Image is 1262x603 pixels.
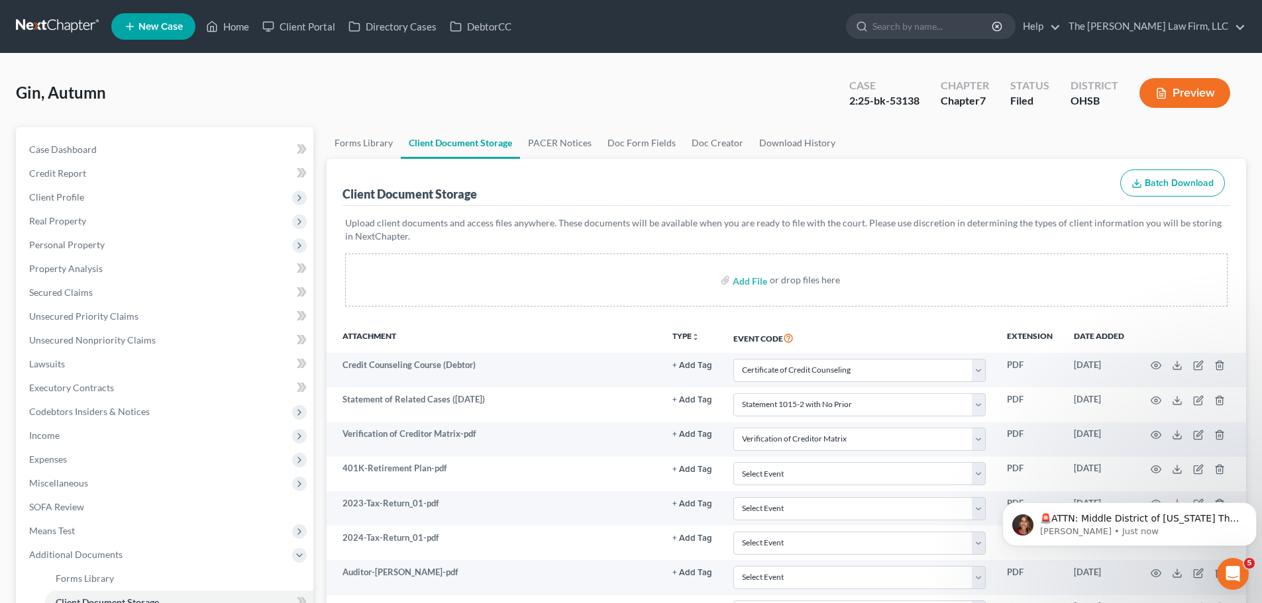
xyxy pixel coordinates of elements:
a: Property Analysis [19,257,313,281]
iframe: Intercom notifications message [997,475,1262,567]
span: 7 [980,94,986,107]
td: PDF [996,353,1063,387]
button: + Add Tag [672,361,712,370]
a: + Add Tag [672,497,712,510]
td: PDF [996,526,1063,560]
span: Income [29,430,60,441]
td: [DATE] [1063,387,1135,422]
a: Doc Creator [684,127,751,159]
a: Home [199,15,256,38]
td: Statement of Related Cases ([DATE]) [327,387,662,422]
td: [DATE] [1063,422,1135,457]
span: Miscellaneous [29,477,88,488]
span: Client Profile [29,191,84,203]
a: Unsecured Nonpriority Claims [19,328,313,352]
a: + Add Tag [672,532,712,544]
div: District [1071,78,1118,93]
a: Lawsuits [19,352,313,376]
span: Credit Report [29,167,86,179]
span: Additional Documents [29,549,123,560]
button: + Add Tag [672,534,712,543]
td: Credit Counseling Course (Debtor) [327,353,662,387]
div: Status [1010,78,1049,93]
a: DebtorCC [443,15,518,38]
td: 2024-Tax-Return_01-pdf [327,526,662,560]
button: Preview [1139,78,1230,108]
a: Download History [751,127,843,159]
span: Property Analysis [29,263,103,274]
a: The [PERSON_NAME] Law Firm, LLC [1062,15,1245,38]
a: Secured Claims [19,281,313,304]
p: Upload client documents and access files anywhere. These documents will be available when you are... [345,216,1228,243]
span: Means Test [29,525,75,536]
div: or drop files here [770,273,840,287]
a: + Add Tag [672,393,712,406]
span: Lawsuits [29,358,65,369]
a: SOFA Review [19,495,313,519]
i: unfold_more [692,333,700,341]
th: Attachment [327,322,662,353]
span: Unsecured Priority Claims [29,310,138,322]
a: Executory Contracts [19,376,313,400]
a: Credit Report [19,162,313,185]
button: + Add Tag [672,500,712,508]
div: Client Document Storage [342,186,477,202]
button: + Add Tag [672,396,712,404]
td: PDF [996,491,1063,526]
td: PDF [996,422,1063,457]
td: Verification of Creditor Matrix-pdf [327,422,662,457]
td: [DATE] [1063,353,1135,387]
button: + Add Tag [672,465,712,474]
div: Case [849,78,920,93]
div: Chapter [941,78,989,93]
button: + Add Tag [672,430,712,439]
a: Unsecured Priority Claims [19,304,313,328]
td: PDF [996,457,1063,491]
span: Expenses [29,453,67,465]
span: Gin, Autumn [16,83,106,102]
th: Date added [1063,322,1135,353]
a: + Add Tag [672,566,712,579]
td: [DATE] [1063,560,1135,594]
td: Auditor-[PERSON_NAME]-pdf [327,560,662,594]
td: PDF [996,387,1063,422]
th: Extension [996,322,1063,353]
button: + Add Tag [672,569,712,577]
button: Batch Download [1120,169,1225,197]
a: Client Document Storage [401,127,520,159]
span: Batch Download [1145,177,1214,189]
span: Real Property [29,215,86,226]
span: Codebtors Insiders & Notices [29,406,150,417]
a: + Add Tag [672,428,712,440]
input: Search by name... [872,14,994,38]
td: 401K-Retirement Plan-pdf [327,457,662,491]
a: PACER Notices [520,127,600,159]
a: Forms Library [45,567,313,590]
span: SOFA Review [29,501,84,512]
a: Directory Cases [342,15,443,38]
span: Secured Claims [29,287,93,298]
a: Forms Library [327,127,401,159]
td: PDF [996,560,1063,594]
span: New Case [138,22,183,32]
div: Filed [1010,93,1049,109]
span: 5 [1244,558,1255,569]
a: + Add Tag [672,462,712,475]
button: TYPEunfold_more [672,332,700,341]
iframe: Intercom live chat [1217,558,1249,590]
a: Case Dashboard [19,138,313,162]
td: 2023-Tax-Return_01-pdf [327,491,662,526]
span: Unsecured Nonpriority Claims [29,334,156,346]
span: Case Dashboard [29,144,97,155]
a: Client Portal [256,15,342,38]
div: OHSB [1071,93,1118,109]
span: Personal Property [29,239,105,250]
th: Event Code [723,322,996,353]
a: Doc Form Fields [600,127,684,159]
a: + Add Tag [672,359,712,371]
span: Executory Contracts [29,382,114,393]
